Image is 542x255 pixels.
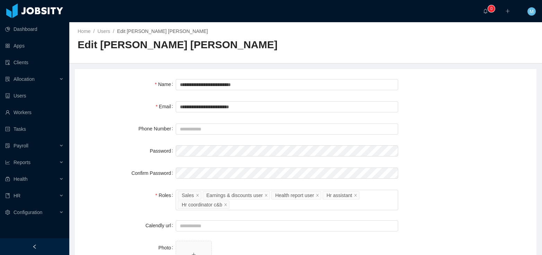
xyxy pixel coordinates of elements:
[483,9,488,14] i: icon: bell
[5,39,64,53] a: icon: appstoreApps
[156,104,176,109] label: Email
[196,193,199,197] i: icon: close
[5,89,64,103] a: icon: robotUsers
[323,191,359,199] li: Hr assistant
[155,193,176,198] label: Roles
[14,176,27,182] span: Health
[178,191,201,199] li: Sales
[5,122,64,136] a: icon: profileTasks
[138,126,176,131] label: Phone Number
[505,9,510,14] i: icon: plus
[207,192,263,199] div: Earnings & discounts user
[530,7,534,16] span: M
[176,101,398,112] input: Email
[224,203,227,207] i: icon: close
[316,193,319,197] i: icon: close
[155,82,176,87] label: Name
[264,193,268,197] i: icon: close
[78,38,306,52] h2: Edit [PERSON_NAME] [PERSON_NAME]
[178,201,229,209] li: Hr coordinator c&b
[93,28,95,34] span: /
[5,160,10,165] i: icon: line-chart
[5,105,64,119] a: icon: userWorkers
[5,77,10,82] i: icon: solution
[158,245,176,250] label: Photo
[275,192,314,199] div: Health report user
[176,124,398,135] input: Phone Number
[5,56,64,69] a: icon: auditClients
[182,192,194,199] div: Sales
[97,28,110,34] a: Users
[14,160,30,165] span: Reports
[176,168,398,179] input: Confirm Password
[354,193,357,197] i: icon: close
[14,210,42,215] span: Configuration
[182,201,222,209] div: Hr coordinator c&b
[326,192,352,199] div: Hr assistant
[150,148,176,154] label: Password
[176,79,398,90] input: Name
[271,191,321,199] li: Health report user
[146,223,176,228] label: Calendly url
[231,201,235,209] input: Roles
[78,28,90,34] a: Home
[14,193,20,198] span: HR
[5,177,10,181] i: icon: medicine-box
[117,28,208,34] span: Edit [PERSON_NAME] [PERSON_NAME]
[203,191,270,199] li: Earnings & discounts user
[5,210,10,215] i: icon: setting
[5,193,10,198] i: icon: book
[176,145,398,156] input: Password
[14,143,28,148] span: Payroll
[5,22,64,36] a: icon: pie-chartDashboard
[113,28,114,34] span: /
[131,170,176,176] label: Confirm Password
[5,143,10,148] i: icon: file-protect
[488,5,495,12] sup: 0
[176,220,398,231] input: Calendly url
[14,76,35,82] span: Allocation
